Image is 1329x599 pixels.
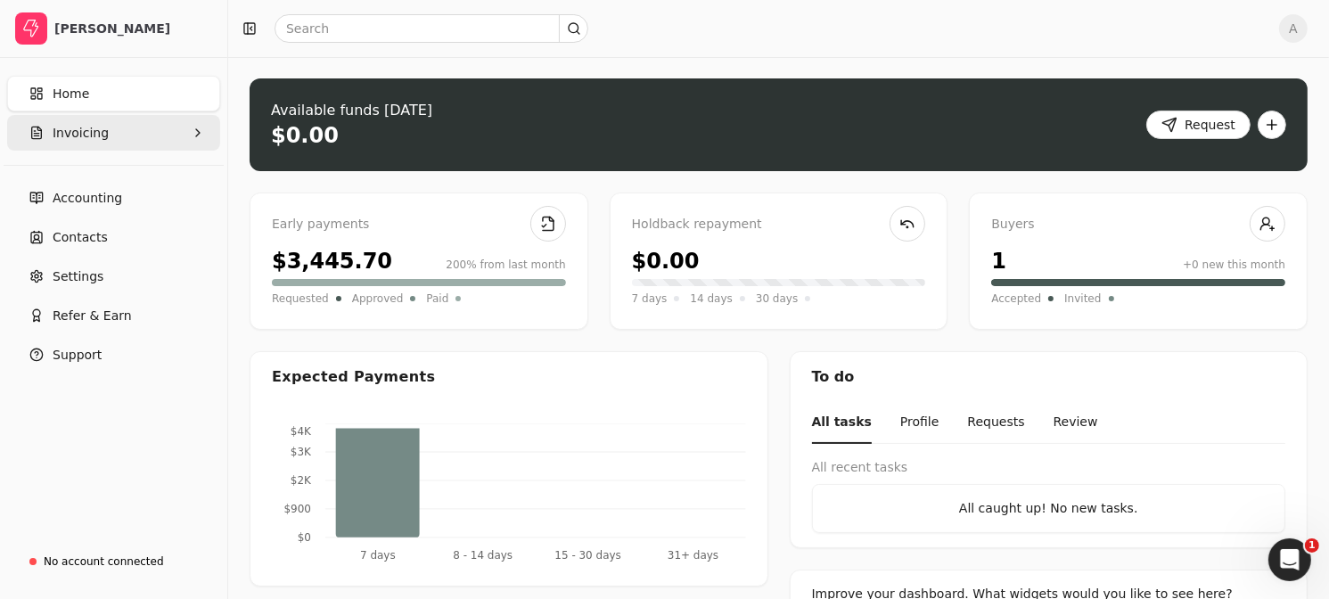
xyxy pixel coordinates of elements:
span: Refer & Earn [53,307,132,325]
tspan: $2K [291,474,312,487]
input: Search [275,14,588,43]
button: Request [1146,111,1251,139]
tspan: 31+ days [668,549,718,562]
button: A [1279,14,1308,43]
div: $0.00 [632,245,700,277]
span: Approved [352,290,404,308]
tspan: 7 days [360,549,396,562]
tspan: 15 - 30 days [554,549,620,562]
span: Contacts [53,228,108,247]
span: 1 [1305,538,1319,553]
button: Support [7,337,220,373]
a: Settings [7,258,220,294]
div: Expected Payments [272,366,435,388]
span: Support [53,346,102,365]
div: To do [791,352,1308,402]
div: +0 new this month [1183,257,1285,273]
div: No account connected [44,554,164,570]
tspan: $4K [291,425,312,438]
span: 30 days [756,290,798,308]
span: Invoicing [53,124,109,143]
span: Paid [426,290,448,308]
a: No account connected [7,546,220,578]
span: Settings [53,267,103,286]
div: Buyers [991,215,1285,234]
button: All tasks [812,402,872,444]
button: Review [1054,402,1098,444]
tspan: $0 [298,531,311,544]
div: $3,445.70 [272,245,392,277]
span: Accepted [991,290,1041,308]
span: Invited [1064,290,1101,308]
tspan: 8 - 14 days [453,549,513,562]
span: Requested [272,290,329,308]
div: 200% from last month [446,257,565,273]
div: Holdback repayment [632,215,926,234]
tspan: $3K [291,446,312,458]
div: Available funds [DATE] [271,100,432,121]
tspan: $900 [283,503,310,515]
span: 7 days [632,290,668,308]
a: Accounting [7,180,220,216]
span: 14 days [690,290,732,308]
div: $0.00 [271,121,339,150]
button: Refer & Earn [7,298,220,333]
iframe: Intercom live chat [1268,538,1311,581]
div: All caught up! No new tasks. [827,499,1271,518]
a: Contacts [7,219,220,255]
div: 1 [991,245,1006,277]
span: Accounting [53,189,122,208]
div: All recent tasks [812,458,1286,477]
button: Profile [900,402,939,444]
div: [PERSON_NAME] [54,20,212,37]
a: Home [7,76,220,111]
button: Invoicing [7,115,220,151]
button: Requests [967,402,1024,444]
div: Early payments [272,215,566,234]
span: Home [53,85,89,103]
